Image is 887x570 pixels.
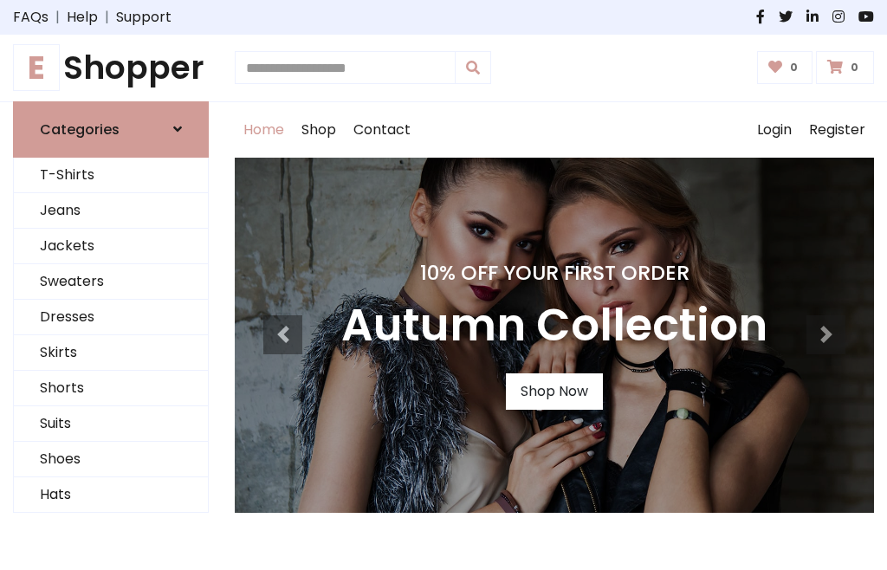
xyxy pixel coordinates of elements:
a: Skirts [14,335,208,371]
span: 0 [846,60,863,75]
a: Hats [14,477,208,513]
a: Shorts [14,371,208,406]
a: Dresses [14,300,208,335]
a: 0 [816,51,874,84]
h3: Autumn Collection [341,299,767,353]
a: Shoes [14,442,208,477]
a: Support [116,7,172,28]
h6: Categories [40,121,120,138]
span: E [13,44,60,91]
a: Help [67,7,98,28]
a: FAQs [13,7,49,28]
a: Login [748,102,800,158]
a: Categories [13,101,209,158]
span: 0 [786,60,802,75]
a: Register [800,102,874,158]
h1: Shopper [13,49,209,87]
a: Shop Now [506,373,603,410]
a: Suits [14,406,208,442]
a: Jeans [14,193,208,229]
a: 0 [757,51,813,84]
a: Home [235,102,293,158]
span: | [49,7,67,28]
a: Shop [293,102,345,158]
a: T-Shirts [14,158,208,193]
a: Jackets [14,229,208,264]
h4: 10% Off Your First Order [341,261,767,285]
a: EShopper [13,49,209,87]
span: | [98,7,116,28]
a: Contact [345,102,419,158]
a: Sweaters [14,264,208,300]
